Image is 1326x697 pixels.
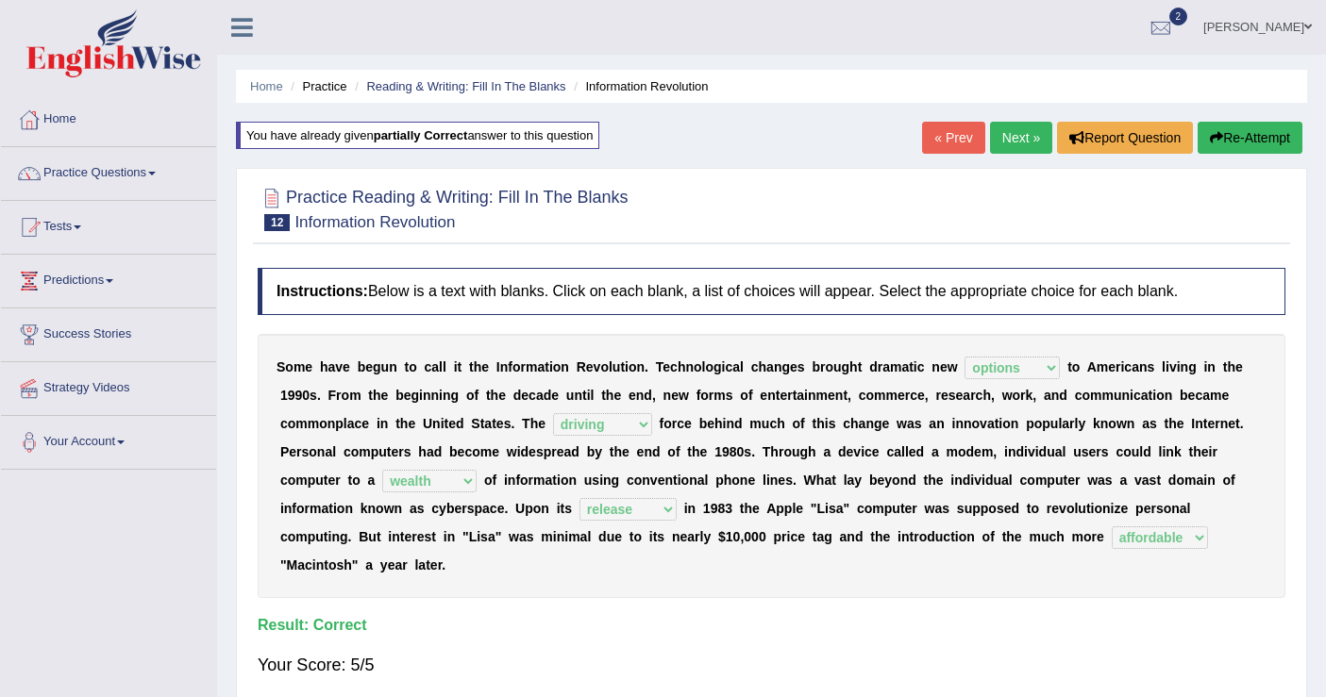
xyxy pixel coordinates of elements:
[553,359,562,374] b: o
[787,388,792,403] b: r
[905,388,910,403] b: r
[551,388,559,403] b: e
[336,388,341,403] b: r
[843,416,850,431] b: c
[1227,359,1235,374] b: h
[909,359,914,374] b: t
[991,388,995,403] b: ,
[636,388,645,403] b: n
[526,359,537,374] b: m
[480,416,485,431] b: t
[408,416,415,431] b: e
[850,416,859,431] b: h
[545,359,549,374] b: t
[859,416,866,431] b: a
[294,213,455,231] small: Information Revolution
[886,388,898,403] b: m
[1044,388,1051,403] b: a
[320,359,328,374] b: h
[707,416,714,431] b: e
[629,359,637,374] b: o
[277,359,285,374] b: S
[423,416,432,431] b: U
[1180,388,1188,403] b: b
[1132,359,1139,374] b: a
[749,416,761,431] b: m
[740,359,744,374] b: l
[512,359,521,374] b: o
[625,359,629,374] b: i
[835,388,844,403] b: n
[948,388,956,403] b: s
[1,201,216,248] a: Tests
[697,388,701,403] b: f
[294,359,305,374] b: m
[678,359,686,374] b: h
[620,359,625,374] b: t
[1,362,216,409] a: Strategy Videos
[294,388,302,403] b: 9
[922,122,984,154] a: « Prev
[236,122,599,149] div: You have already given answer to this question
[722,359,726,374] b: i
[486,388,491,403] b: t
[760,388,767,403] b: e
[264,214,290,231] span: 12
[656,359,663,374] b: T
[781,359,790,374] b: g
[456,416,464,431] b: d
[1166,359,1169,374] b: i
[663,416,672,431] b: o
[725,359,732,374] b: c
[377,416,380,431] b: i
[513,388,522,403] b: d
[833,359,842,374] b: u
[432,416,441,431] b: n
[740,388,748,403] b: o
[1177,359,1181,374] b: i
[1223,359,1228,374] b: t
[474,359,482,374] b: h
[496,416,504,431] b: e
[1116,359,1120,374] b: r
[901,359,909,374] b: a
[344,416,347,431] b: l
[1156,388,1165,403] b: o
[1181,359,1189,374] b: n
[419,388,423,403] b: i
[849,359,858,374] b: h
[1087,359,1097,374] b: A
[1133,388,1141,403] b: c
[699,416,708,431] b: b
[395,388,404,403] b: b
[702,359,706,374] b: l
[347,416,355,431] b: a
[1120,359,1124,374] b: i
[600,359,609,374] b: o
[381,388,389,403] b: e
[1114,388,1122,403] b: u
[1,93,216,141] a: Home
[349,388,361,403] b: m
[843,388,848,403] b: t
[917,359,925,374] b: c
[536,388,544,403] b: a
[295,416,307,431] b: m
[734,416,743,431] b: d
[431,359,439,374] b: a
[829,416,836,431] b: s
[374,128,468,142] b: partially correct
[361,416,369,431] b: e
[380,416,389,431] b: n
[751,359,759,374] b: c
[277,283,368,299] b: Instructions:
[1149,388,1153,403] b: t
[335,359,343,374] b: v
[530,416,539,431] b: h
[723,416,727,431] b: i
[932,359,940,374] b: n
[793,388,797,403] b: t
[1169,8,1188,25] span: 2
[561,359,569,374] b: n
[288,416,296,431] b: o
